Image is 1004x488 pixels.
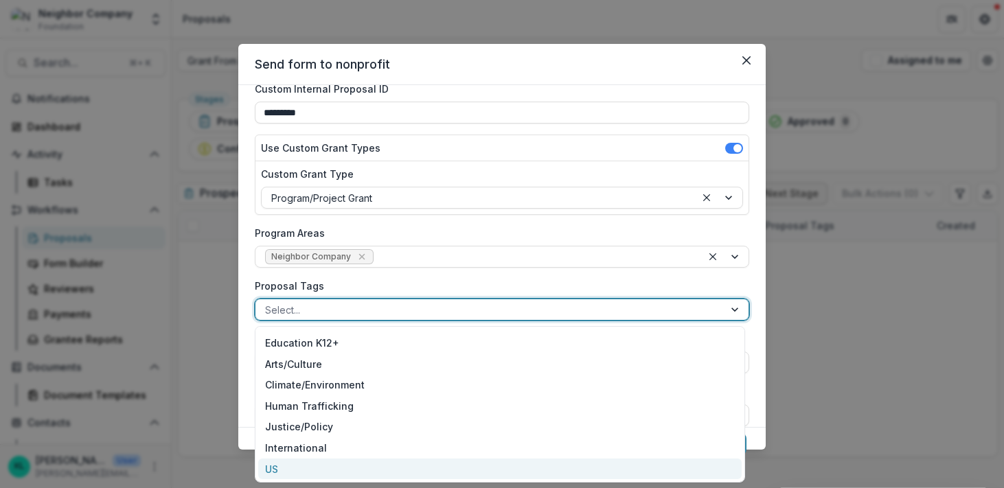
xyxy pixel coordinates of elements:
div: US [258,458,742,480]
div: Justice/Policy [258,417,742,438]
label: Custom Internal Proposal ID [255,82,741,96]
button: Close [735,49,757,71]
label: Proposal Tags [255,279,741,293]
div: International [258,437,742,458]
div: Clear selected options [698,189,715,206]
div: Human Trafficking [258,395,742,417]
header: Send form to nonprofit [238,44,766,85]
div: Remove Neighbor Company [355,250,369,264]
span: Neighbor Company [271,252,351,262]
div: Arts/Culture [258,353,742,375]
div: Clear selected options [705,248,721,265]
label: Custom Grant Type [261,167,735,181]
label: Use Custom Grant Types [261,141,380,155]
div: Education K12+ [258,332,742,353]
div: Climate/Environment [258,375,742,396]
label: Program Areas [255,226,741,240]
